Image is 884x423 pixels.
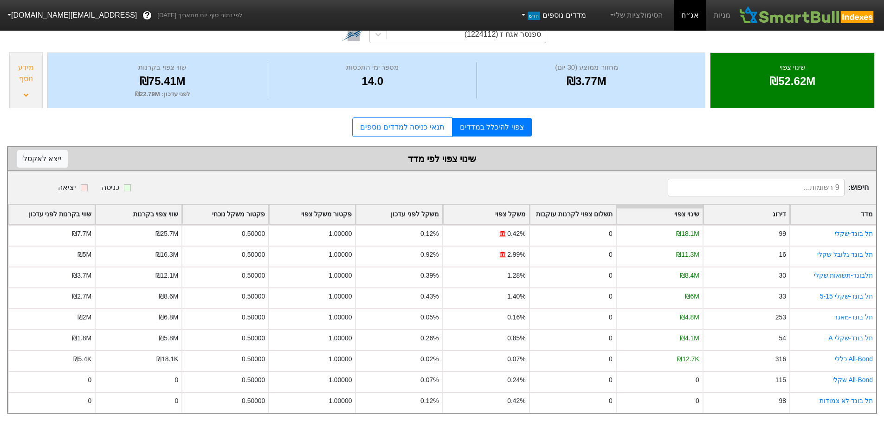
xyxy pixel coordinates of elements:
[420,292,439,301] div: 0.43%
[790,205,876,224] div: Toggle SortBy
[242,333,265,343] div: 0.50000
[329,396,352,406] div: 1.00000
[516,6,590,25] a: מדדים נוספיםחדש
[242,396,265,406] div: 0.50000
[356,205,442,224] div: Toggle SortBy
[779,396,786,406] div: 98
[59,90,265,99] div: לפני עדכון : ₪22.79M
[530,205,616,224] div: Toggle SortBy
[507,271,525,280] div: 1.28%
[159,333,178,343] div: ₪5.8M
[443,205,529,224] div: Toggle SortBy
[696,396,699,406] div: 0
[680,312,699,322] div: ₪4.8M
[609,375,613,385] div: 0
[722,73,863,90] div: ₪52.62M
[779,333,786,343] div: 54
[329,333,352,343] div: 1.00000
[72,292,91,301] div: ₪2.7M
[157,11,242,20] span: לפי נתוני סוף יום מתאריך [DATE]
[507,375,525,385] div: 0.24%
[242,250,265,260] div: 0.50000
[329,250,352,260] div: 1.00000
[242,375,265,385] div: 0.50000
[420,396,439,406] div: 0.12%
[73,354,92,364] div: ₪5.4K
[832,376,873,384] a: All-Bond שקלי
[58,182,76,193] div: יציאה
[507,292,525,301] div: 1.40%
[72,271,91,280] div: ₪3.7M
[820,293,873,300] a: תל בונד-שקלי 5-15
[17,150,68,168] button: ייצא לאקסל
[420,375,439,385] div: 0.07%
[609,292,613,301] div: 0
[155,271,179,280] div: ₪12.1M
[159,292,178,301] div: ₪8.6M
[159,312,178,322] div: ₪6.8M
[828,334,873,342] a: תל בונד-שקלי A
[271,73,474,90] div: 14.0
[96,205,181,224] div: Toggle SortBy
[722,62,863,73] div: שינוי צפוי
[420,250,439,260] div: 0.92%
[609,333,613,343] div: 0
[182,205,268,224] div: Toggle SortBy
[329,292,352,301] div: 1.00000
[507,312,525,322] div: 0.16%
[17,152,867,166] div: שינוי צפוי לפי מדד
[738,6,877,25] img: SmartBull
[59,73,265,90] div: ₪75.41M
[420,333,439,343] div: 0.26%
[156,354,178,364] div: ₪18.1K
[479,62,693,73] div: מחזור ממוצע (30 יום)
[329,229,352,239] div: 1.00000
[779,271,786,280] div: 30
[676,250,699,260] div: ₪11.3M
[102,182,119,193] div: כניסה
[507,250,525,260] div: 2.99%
[59,62,265,73] div: שווי צפוי בקרנות
[680,333,699,343] div: ₪4.1M
[420,312,439,322] div: 0.05%
[775,375,786,385] div: 115
[342,22,366,46] img: tase link
[677,354,699,364] div: ₪12.7K
[609,396,613,406] div: 0
[329,354,352,364] div: 1.00000
[88,396,91,406] div: 0
[775,312,786,322] div: 253
[175,375,179,385] div: 0
[155,229,179,239] div: ₪25.7M
[779,229,786,239] div: 99
[703,205,789,224] div: Toggle SortBy
[420,229,439,239] div: 0.12%
[668,179,869,196] span: חיפוש :
[507,354,525,364] div: 0.07%
[835,355,873,363] a: All-Bond כללי
[242,312,265,322] div: 0.50000
[617,205,703,224] div: Toggle SortBy
[609,312,613,322] div: 0
[479,73,693,90] div: ₪3.77M
[528,12,540,20] span: חדש
[834,313,873,321] a: תל בונד-מאגר
[779,292,786,301] div: 33
[155,250,179,260] div: ₪16.3M
[609,354,613,364] div: 0
[609,229,613,239] div: 0
[242,354,265,364] div: 0.50000
[269,205,355,224] div: Toggle SortBy
[775,354,786,364] div: 316
[72,333,91,343] div: ₪1.8M
[452,118,532,137] a: צפוי להיכלל במדדים
[668,179,845,196] input: 9 רשומות...
[77,250,91,260] div: ₪5M
[835,230,873,237] a: תל בונד-שקלי
[779,250,786,260] div: 16
[329,375,352,385] div: 1.00000
[680,271,699,280] div: ₪8.4M
[696,375,699,385] div: 0
[12,62,40,85] div: מידע נוסף
[676,229,699,239] div: ₪18.1M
